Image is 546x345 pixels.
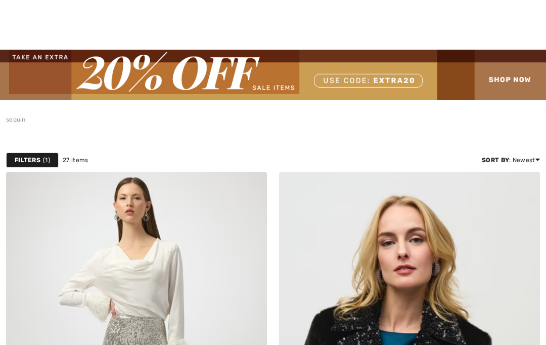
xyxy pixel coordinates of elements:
[482,156,540,165] div: : Newest
[43,156,50,165] span: 1
[479,315,536,340] iframe: Opens a widget where you can chat to one of our agents
[6,116,26,123] a: sequin
[63,156,88,165] span: 27 items
[15,156,40,165] strong: Filters
[482,157,509,164] strong: Sort By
